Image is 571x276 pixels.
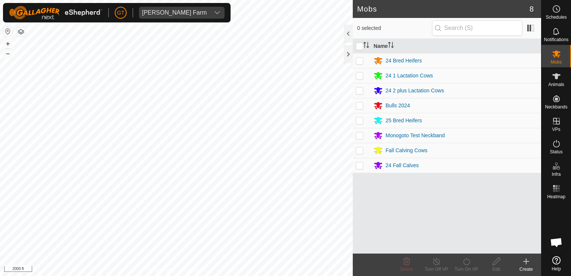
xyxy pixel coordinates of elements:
span: Thoren Farm [139,7,210,19]
div: dropdown trigger [210,7,225,19]
div: [PERSON_NAME] Farm [142,10,207,16]
h2: Mobs [357,4,530,13]
span: 8 [530,3,534,15]
span: Schedules [546,15,567,19]
button: Map Layers [16,27,25,36]
div: 25 Bred Heifers [386,117,422,125]
span: Infra [552,172,561,177]
div: Edit [481,266,511,273]
span: Mobs [551,60,562,64]
div: Monogoto Test Neckband [386,132,445,139]
button: – [3,49,12,58]
input: Search (S) [432,20,522,36]
button: Reset Map [3,27,12,36]
a: Contact Us [184,266,206,273]
div: 24 2 plus Lactation Cows [386,87,444,95]
span: 0 selected [357,24,432,32]
a: Open chat [545,231,568,254]
button: + [3,39,12,48]
p-sorticon: Activate to sort [388,43,394,49]
div: Bulls 2024 [386,102,410,110]
div: Turn On VP [451,266,481,273]
span: Heatmap [547,194,565,199]
div: 24 Bred Heifers [386,57,422,65]
span: GT [117,9,124,17]
a: Privacy Policy [147,266,175,273]
span: Neckbands [545,105,567,109]
th: Name [371,39,541,53]
span: VPs [552,127,560,132]
a: Help [541,253,571,274]
span: Status [550,150,562,154]
div: Fall Calving Cows [386,147,428,154]
span: Help [552,267,561,271]
span: Delete [400,267,413,272]
div: 24 1 Lactation Cows [386,72,433,80]
span: Animals [548,82,564,87]
div: Turn Off VP [422,266,451,273]
div: 24 Fall Calves [386,162,419,169]
p-sorticon: Activate to sort [363,43,369,49]
img: Gallagher Logo [9,6,102,19]
div: Create [511,266,541,273]
span: Notifications [544,37,568,42]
